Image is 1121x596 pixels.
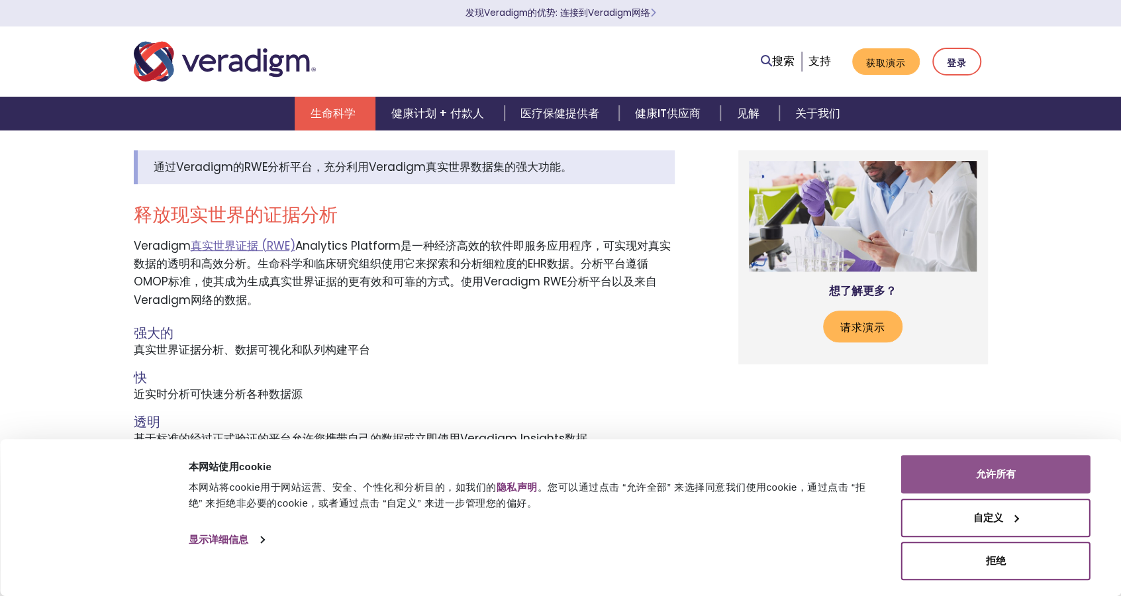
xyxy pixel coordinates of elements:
a: 请求演示 [823,311,902,342]
a: 见解 [720,97,779,130]
font: 本网站使用cookie [189,461,271,472]
a: 登录 [932,48,981,75]
font: 搜索 [772,53,795,69]
a: 真实世界证据 (RWE) [191,238,295,254]
font: 透明 [134,413,160,431]
a: 健康IT供应商 [619,97,720,130]
font: 登录 [947,56,967,69]
a: 关于我们 [779,97,856,130]
font: 基于标准的经过正式验证的平台允许您携带自己的数据或立即使用Veradigm Insights数据 [134,430,587,446]
font: 通过Veradigm的RWE分析平台，充分利用Veradigm真实世界数据集的强大功能。 [154,159,572,175]
button: 拒绝 [901,542,1091,580]
font: 快 [134,368,147,387]
font: 关于我们 [795,105,840,121]
img: Veradigm徽标 [134,40,316,83]
font: 近实时分析可快速分析各种数据源 [134,386,303,402]
font: 本网站将cookie用于网站运营、安全、个性化和分析目的，如我们的 [189,481,497,493]
font: 获取演示 [866,56,906,69]
a: 医疗保健提供者 [505,97,619,130]
font: 见解 [736,105,759,121]
font: 健康计划 + 付款人 [391,105,484,121]
font: 请求演示 [840,320,885,335]
font: 想了解更多？ [829,283,897,299]
font: 自定义 [973,512,1003,523]
a: 显示详细信息 [189,530,264,550]
font: 拒绝 [986,555,1006,566]
font: Analytics Platform是一种经济高效的软件即服务应用程序，可实现对真实数据的透明和高效分析。生命科学和临床研究组织使用它来探索和分析细粒度的EHR数据。分析平台遵循OMOP标准，使... [134,238,671,308]
font: 强大的 [134,324,173,342]
font: 允许所有 [976,468,1016,479]
font: 健康IT供应商 [635,105,701,121]
font: 真实世界证据分析、数据可视化和队列构建平台 [134,342,370,358]
a: 健康计划 + 付款人 [375,97,504,130]
font: Veradigm [134,238,191,254]
font: 显示详细信息 [189,534,249,545]
a: 发现Veradigm的优势: 连接到Veradigm网络了解详情 [465,7,656,19]
span: 了解详情 [650,7,656,19]
img: 两个穿着实验室外套的人在实验室里一起工作 [749,161,977,272]
font: 释放现实世界的证据分析 [134,202,338,228]
button: 自定义 [901,499,1091,537]
font: 生命科学 [311,105,356,121]
font: 发现Veradigm的优势: 连接到Veradigm网络 [465,7,650,19]
a: 获取演示 [852,48,920,75]
button: 允许所有 [901,455,1091,493]
a: 隐私声明 [496,481,537,493]
a: 支持 [808,53,831,69]
a: 生命科学 [295,97,375,130]
font: 医疗保健提供者 [520,105,599,121]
